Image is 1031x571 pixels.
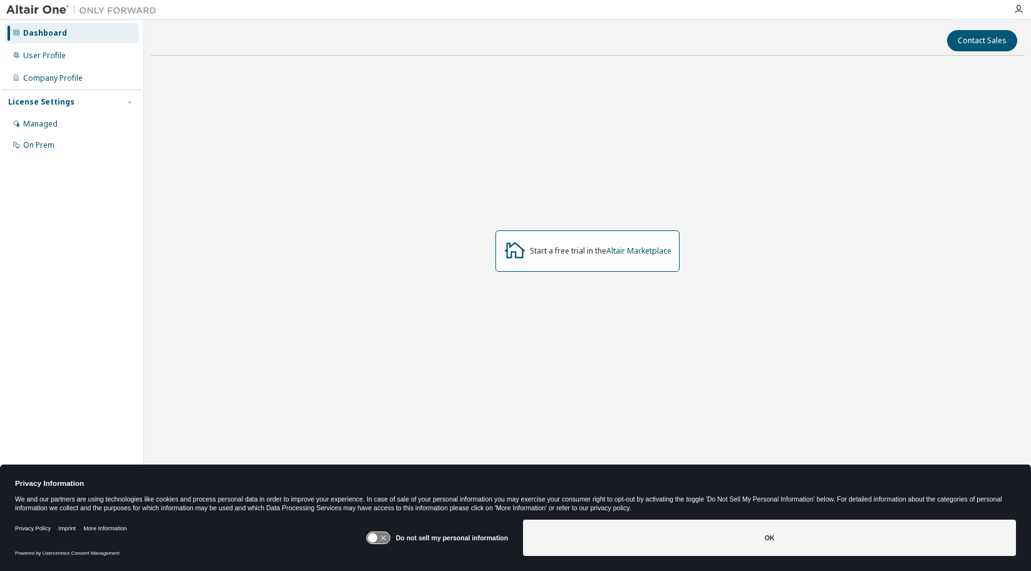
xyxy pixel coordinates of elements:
a: Altair Marketplace [606,245,671,256]
div: Start a free trial in the [530,246,671,256]
button: Contact Sales [947,30,1017,51]
div: User Profile [23,51,66,61]
div: On Prem [23,140,54,150]
div: Managed [23,119,58,129]
div: License Settings [8,97,75,107]
img: Altair One [6,4,163,16]
div: Company Profile [23,73,83,83]
div: Dashboard [23,28,67,38]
